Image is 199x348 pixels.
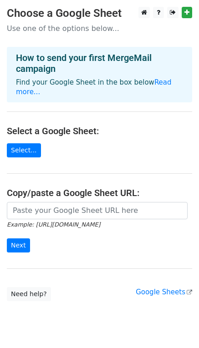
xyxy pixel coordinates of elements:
h4: How to send your first MergeMail campaign [16,52,183,74]
input: Next [7,238,30,252]
p: Find your Google Sheet in the box below [16,78,183,97]
h4: Copy/paste a Google Sheet URL: [7,187,192,198]
h3: Choose a Google Sheet [7,7,192,20]
h4: Select a Google Sheet: [7,126,192,136]
a: Need help? [7,287,51,301]
p: Use one of the options below... [7,24,192,33]
input: Paste your Google Sheet URL here [7,202,188,219]
a: Select... [7,143,41,157]
a: Google Sheets [136,288,192,296]
small: Example: [URL][DOMAIN_NAME] [7,221,100,228]
a: Read more... [16,78,172,96]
